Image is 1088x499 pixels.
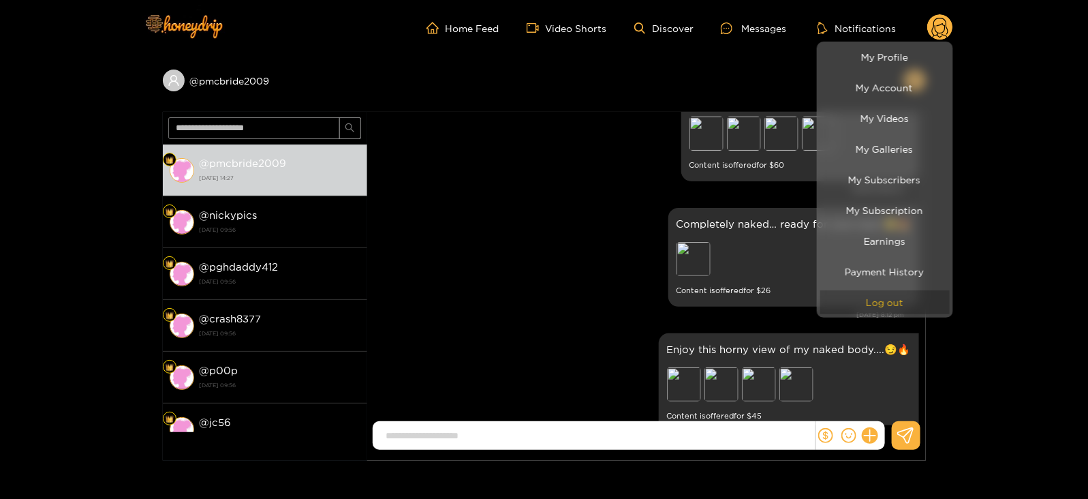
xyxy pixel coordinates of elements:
a: Payment History [820,260,950,284]
a: My Videos [820,106,950,130]
button: Log out [820,290,950,314]
a: My Galleries [820,137,950,161]
a: My Subscribers [820,168,950,192]
a: Earnings [820,229,950,253]
a: My Account [820,76,950,100]
a: My Profile [820,45,950,69]
a: My Subscription [820,198,950,222]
